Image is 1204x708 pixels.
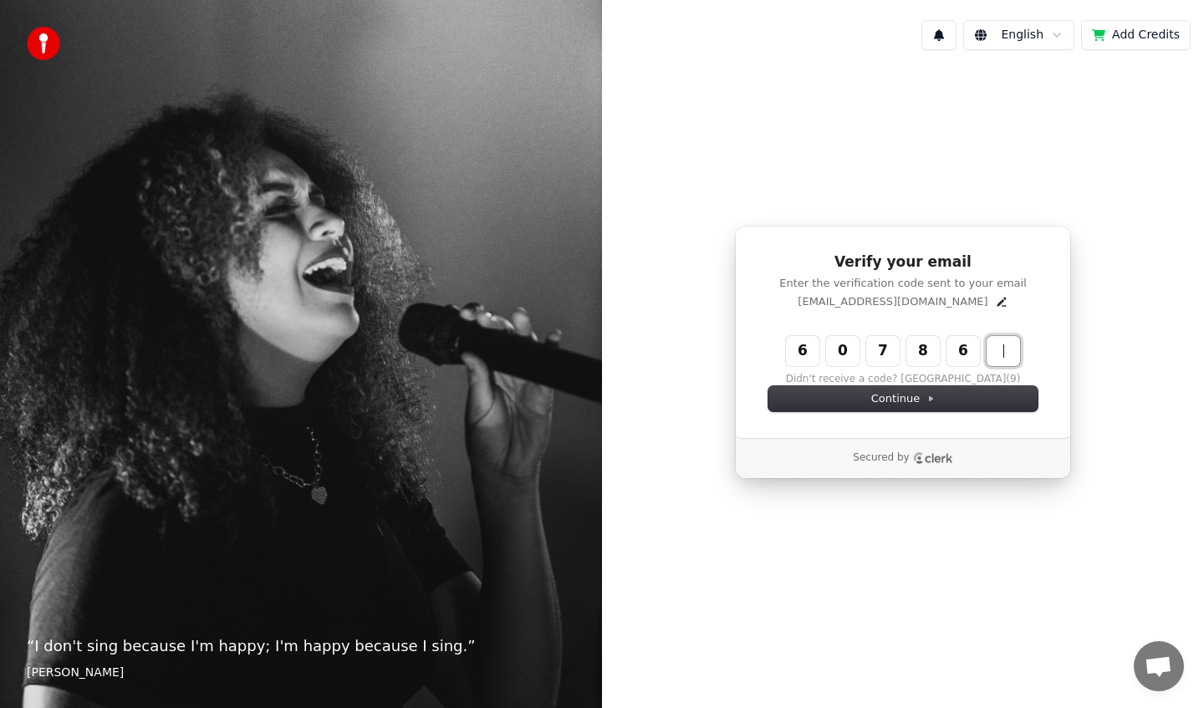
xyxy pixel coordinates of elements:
button: Add Credits [1081,20,1191,50]
p: “ I don't sing because I'm happy; I'm happy because I sing. ” [27,634,575,658]
button: Edit [995,295,1008,308]
button: Continue [768,386,1038,411]
p: Enter the verification code sent to your email [768,276,1038,291]
p: [EMAIL_ADDRESS][DOMAIN_NAME] [798,294,987,309]
h1: Verify your email [768,252,1038,273]
span: Continue [871,391,935,406]
footer: [PERSON_NAME] [27,665,575,681]
img: youka [27,27,60,60]
div: Open chat [1134,641,1184,691]
p: Secured by [853,451,909,465]
input: Enter verification code [786,336,1053,366]
a: Clerk logo [913,452,953,464]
